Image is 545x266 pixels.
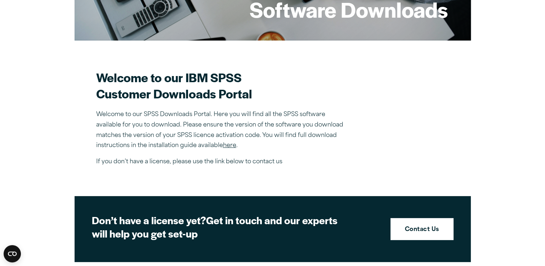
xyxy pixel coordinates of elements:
[223,143,236,148] a: here
[96,69,348,102] h2: Welcome to our IBM SPSS Customer Downloads Portal
[96,157,348,167] p: If you don’t have a license, please use the link below to contact us
[405,225,439,235] strong: Contact Us
[96,110,348,151] p: Welcome to our SPSS Downloads Portal. Here you will find all the SPSS software available for you ...
[92,213,206,227] strong: Don’t have a license yet?
[390,218,454,240] a: Contact Us
[4,245,21,262] button: Open CMP widget
[92,213,344,240] h2: Get in touch and our experts will help you get set-up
